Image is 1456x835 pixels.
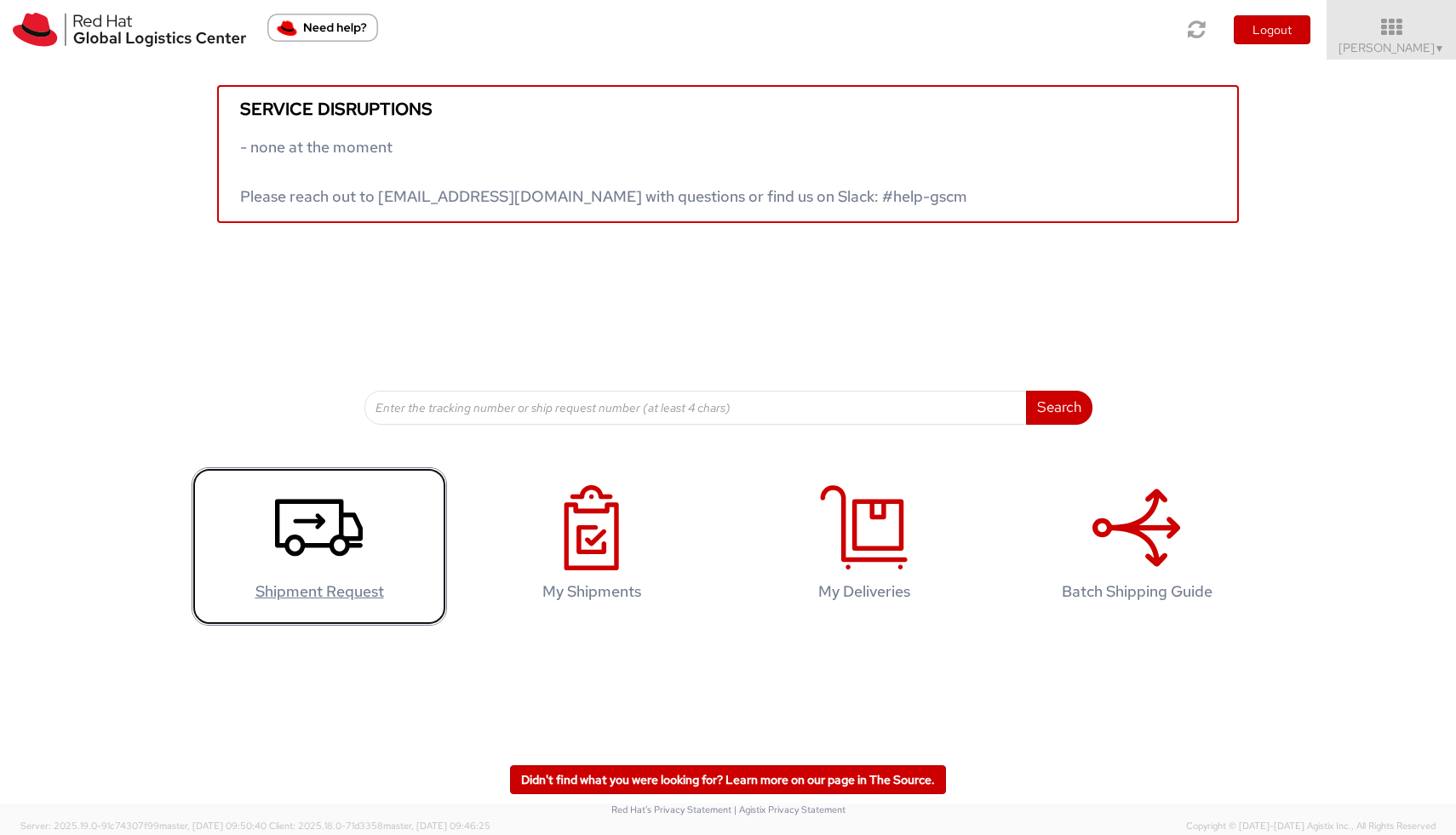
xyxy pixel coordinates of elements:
a: My Deliveries [737,467,992,626]
button: Search [1026,391,1092,425]
a: | Agistix Privacy Statement [734,804,846,815]
a: Didn't find what you were looking for? Learn more on our page in The Source. [510,765,946,794]
button: Logout [1234,15,1310,44]
img: rh-logistics-00dfa346123c4ec078e1.svg [13,13,246,47]
span: master, [DATE] 09:46:25 [383,820,490,832]
button: Need help? [267,14,378,42]
span: Client: 2025.18.0-71d3358 [269,820,490,832]
a: Service disruptions - none at the moment Please reach out to [EMAIL_ADDRESS][DOMAIN_NAME] with qu... [217,85,1239,223]
span: Server: 2025.19.0-91c74307f99 [20,820,267,832]
a: Shipment Request [192,467,447,626]
span: ▼ [1435,42,1445,55]
a: Red Hat's Privacy Statement [611,804,731,815]
input: Enter the tracking number or ship request number (at least 4 chars) [364,391,1027,425]
h4: My Shipments [482,583,702,600]
span: [PERSON_NAME] [1338,40,1445,55]
a: My Shipments [464,467,719,626]
h4: Shipment Request [209,583,429,600]
h4: My Deliveries [754,583,974,600]
span: - none at the moment Please reach out to [EMAIL_ADDRESS][DOMAIN_NAME] with questions or find us o... [240,137,967,206]
span: Copyright © [DATE]-[DATE] Agistix Inc., All Rights Reserved [1186,820,1436,833]
a: Batch Shipping Guide [1009,467,1264,626]
h5: Service disruptions [240,100,1216,118]
span: master, [DATE] 09:50:40 [159,820,267,832]
h4: Batch Shipping Guide [1027,583,1247,600]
